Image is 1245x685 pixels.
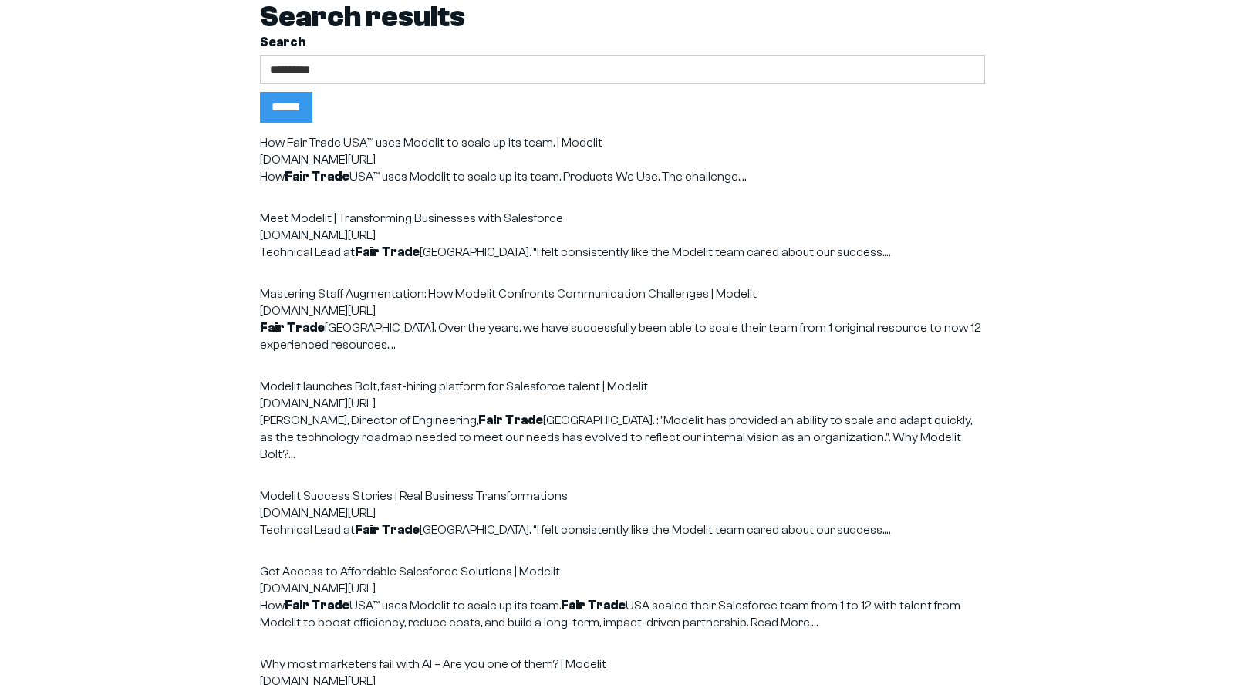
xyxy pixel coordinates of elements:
[349,599,561,612] span: USA™ uses Modelit to scale up its team.
[285,599,309,612] strong: Fair
[260,245,355,259] span: Technical Lead at
[740,170,747,184] span: …
[382,245,420,259] strong: Trade
[884,245,891,259] span: …
[260,151,985,168] div: [DOMAIN_NAME][URL]
[260,321,981,352] span: [GEOGRAPHIC_DATA]. Over the years, we have successfully been able to scale their team from 1 orig...
[260,170,285,184] span: How
[260,565,560,579] a: Get Access to Affordable Salesforce Solutions | Modelit
[260,599,285,612] span: How
[355,523,380,537] strong: Fair
[312,599,349,612] strong: Trade
[588,599,626,612] strong: Trade
[260,321,285,335] strong: Fair
[884,523,891,537] span: …
[260,34,985,51] label: Search
[260,580,985,597] div: [DOMAIN_NAME][URL]
[355,245,380,259] strong: Fair
[382,523,420,537] strong: Trade
[260,136,602,150] a: How Fair Trade USA™ uses Modelit to scale up its team. | Modelit
[260,413,478,427] span: [PERSON_NAME], Director of Engineering,
[561,599,585,612] strong: Fair
[312,170,349,184] strong: Trade
[260,413,972,461] span: [GEOGRAPHIC_DATA]. : "Modelit has provided an ability to scale and adapt quickly, as the technolo...
[260,395,985,412] div: [DOMAIN_NAME][URL]
[811,616,818,629] span: …
[505,413,543,427] strong: Trade
[349,170,740,184] span: USA™ uses Modelit to scale up its team. Products We Use. The challenge.
[260,302,985,319] div: [DOMAIN_NAME][URL]
[288,447,295,461] span: …
[260,211,563,225] a: Meet Modelit | Transforming Businesses with Salesforce
[260,657,606,671] a: Why most marketers fail with AI – Are you one of them? | Modelit
[287,321,325,335] strong: Trade
[260,523,355,537] span: Technical Lead at
[260,287,757,301] a: Mastering Staff Augmentation: How Modelit Confronts Communication Challenges | Modelit
[260,227,985,244] div: [DOMAIN_NAME][URL]
[260,489,568,503] a: Modelit Success Stories | Real Business Transformations
[260,504,985,521] div: [DOMAIN_NAME][URL]
[420,245,884,259] span: [GEOGRAPHIC_DATA]. “I felt consistently like the Modelit team cared about our success.
[260,380,648,393] a: Modelit launches Bolt, fast-hiring platform for Salesforce talent | Modelit
[389,338,396,352] span: …
[285,170,309,184] strong: Fair
[420,523,884,537] span: [GEOGRAPHIC_DATA]. “I felt consistently like the Modelit team cared about our success.
[478,413,503,427] strong: Fair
